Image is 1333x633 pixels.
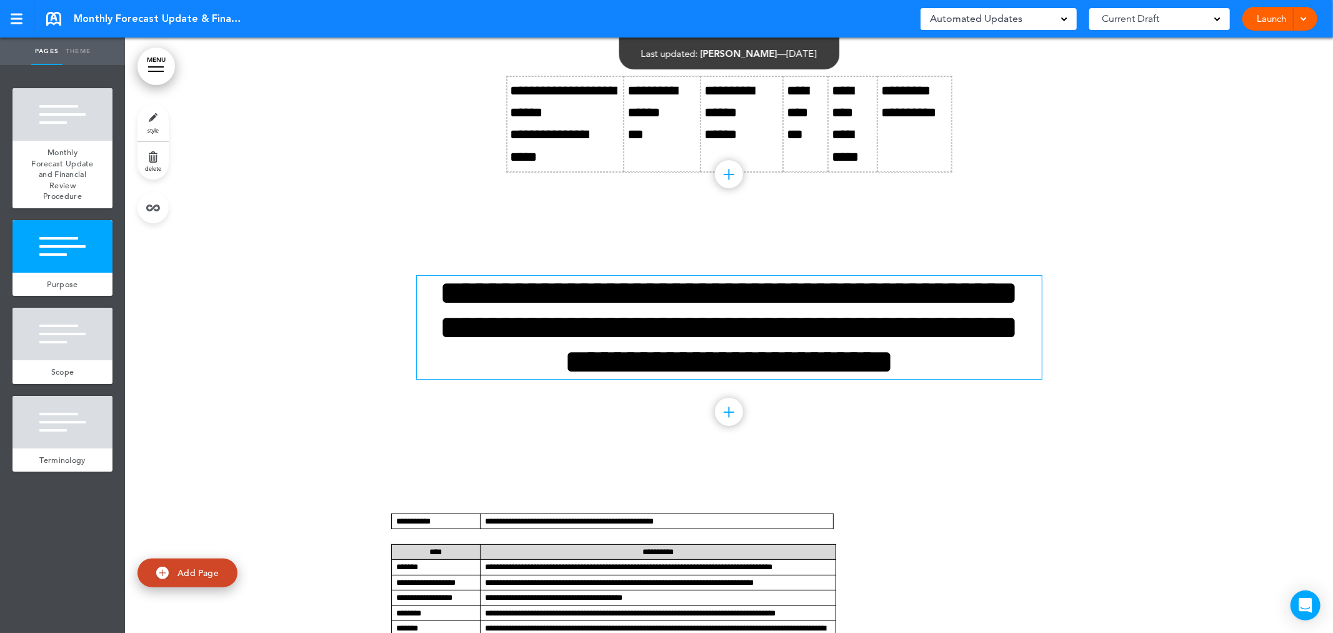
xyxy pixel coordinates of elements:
span: Add Page [177,567,219,579]
a: Add Page [137,559,237,588]
span: delete [145,165,161,172]
span: Monthly Forecast Update & Financial Review Procedure [74,12,242,26]
span: [PERSON_NAME] [701,48,777,59]
div: — [641,49,817,58]
span: style [147,126,159,134]
a: Purpose [12,273,112,296]
a: Launch [1252,7,1291,31]
span: Scope [51,367,74,377]
span: Terminology [39,455,85,465]
span: Last updated: [641,48,698,59]
span: Monthly Forecast Update and Financial Review Procedure [31,147,94,201]
span: Purpose [47,279,77,290]
div: Open Intercom Messenger [1291,590,1321,620]
a: MENU [137,48,175,85]
a: delete [137,142,169,180]
span: Automated Updates [930,10,1022,28]
span: Current Draft [1102,10,1159,28]
img: add.svg [156,567,169,579]
a: Pages [31,38,62,65]
span: [DATE] [787,48,817,59]
a: style [137,104,169,141]
a: Terminology [12,448,112,472]
a: Scope [12,360,112,384]
a: Monthly Forecast Update and Financial Review Procedure [12,141,112,208]
a: Theme [62,38,94,65]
